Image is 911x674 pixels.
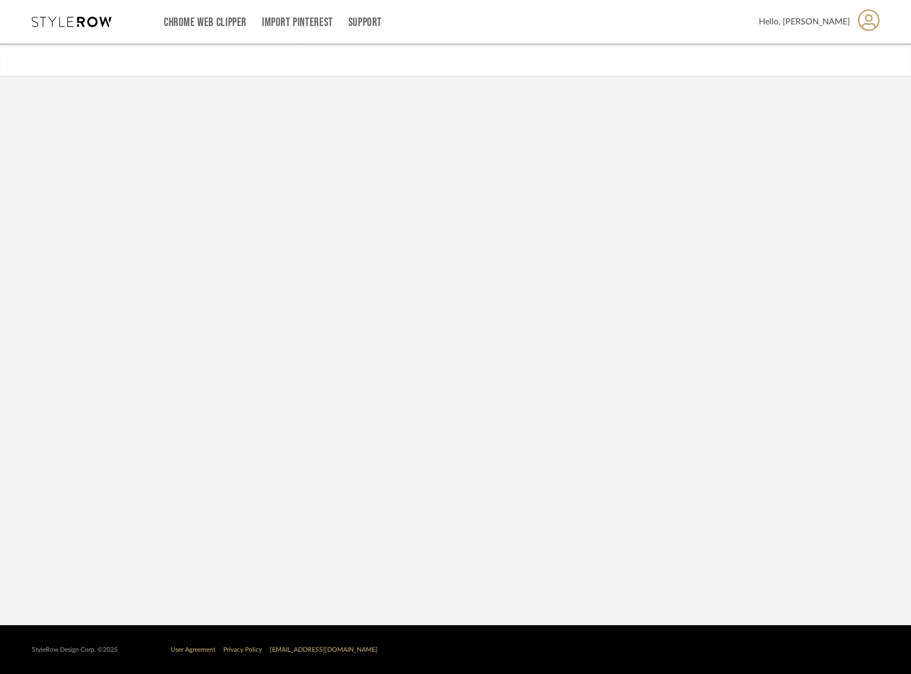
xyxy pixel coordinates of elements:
a: Import Pinterest [262,18,333,27]
div: StyleRow Design Corp. ©2025 [32,646,118,654]
a: [EMAIL_ADDRESS][DOMAIN_NAME] [270,646,378,653]
a: User Agreement [171,646,215,653]
a: Support [348,18,382,27]
span: Hello, [PERSON_NAME] [759,15,850,28]
a: Chrome Web Clipper [164,18,247,27]
a: Privacy Policy [223,646,262,653]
